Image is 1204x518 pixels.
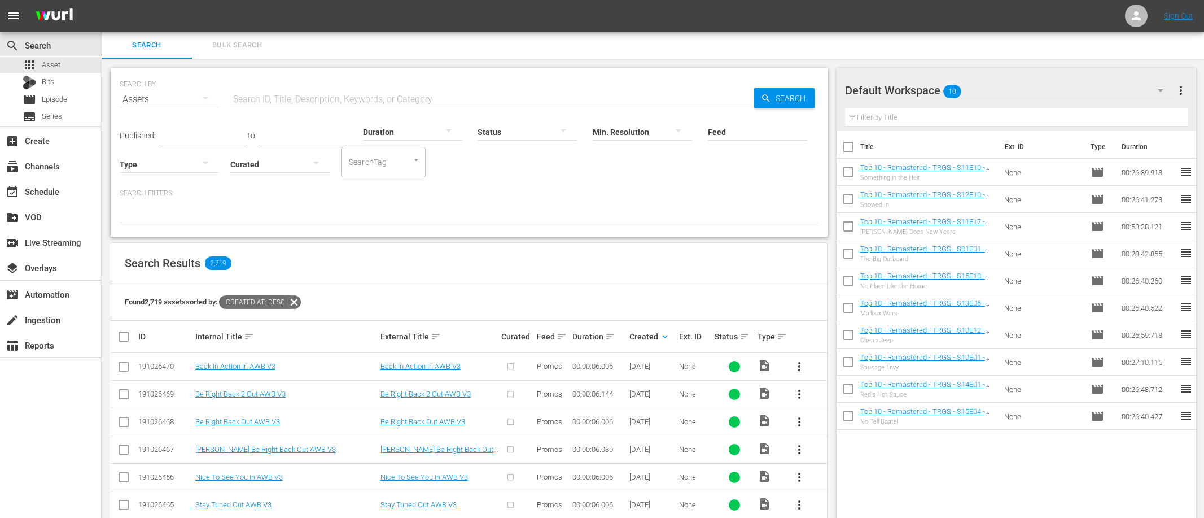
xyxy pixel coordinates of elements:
[125,256,200,270] span: Search Results
[1000,159,1087,186] td: None
[6,185,19,199] span: Schedule
[138,390,192,398] div: 191026469
[572,445,626,454] div: 00:00:06.080
[572,500,626,509] div: 00:00:06.006
[1000,213,1087,240] td: None
[679,473,711,481] div: None
[629,362,676,371] div: [DATE]
[125,298,301,306] span: Found 2,719 assets sorted by:
[1084,131,1115,163] th: Type
[120,84,219,115] div: Assets
[23,76,36,89] div: Bits
[739,332,750,342] span: sort
[380,362,461,371] a: Back In Action In AWB V3
[6,39,19,53] span: Search
[1117,240,1179,267] td: 00:28:42.855
[537,500,562,509] span: Promos
[860,245,990,262] a: Top 10 - Remastered - TRGS - S01E01 - The Big Outboard
[1000,321,1087,349] td: None
[1000,294,1087,321] td: None
[754,88,815,108] button: Search
[860,310,995,317] div: Mailbox Wars
[138,417,192,426] div: 191026468
[1000,349,1087,376] td: None
[860,201,995,208] div: Snowed In
[6,211,19,224] span: VOD
[1117,267,1179,294] td: 00:26:40.260
[1000,403,1087,430] td: None
[860,353,990,370] a: Top 10 - Remastered - TRGS - S10E01 - Sausage Envy
[1179,409,1193,423] span: reorder
[793,443,806,456] span: more_vert
[860,407,990,424] a: Top 10 - Remastered - TRGS - S15E04 - No Tell Boatel
[537,362,562,371] span: Promos
[605,332,615,342] span: sort
[195,330,377,343] div: Internal Title
[27,3,81,29] img: ans4CAIJ8jUAAAAAAAAAAAAAAAAAAAAAAAAgQb4GAAAAAAAAAAAAAAAAAAAAAAAAJMjXAAAAAAAAAAAAAAAAAAAAAAAAgAT5G...
[758,359,771,372] span: Video
[572,330,626,343] div: Duration
[860,364,995,371] div: Sausage Envy
[860,255,995,263] div: The Big Outboard
[1179,192,1193,206] span: reorder
[860,418,995,425] div: No Tell Boatel
[557,332,567,342] span: sort
[679,332,711,341] div: Ext. ID
[248,131,255,140] span: to
[1117,403,1179,430] td: 00:26:40.427
[860,131,998,163] th: Title
[1091,328,1104,342] span: movie
[1091,301,1104,315] span: Episode
[1091,166,1104,179] span: Episode
[758,442,771,455] span: Video
[6,314,19,327] span: Ingestion
[786,353,813,380] button: more_vert
[758,386,771,400] span: Video
[138,445,192,454] div: 191026467
[860,272,990,289] a: Top 10 - Remastered - TRGS - S15E10 - No Place Like the Home
[860,337,995,344] div: Cheap Jeep
[1117,213,1179,240] td: 00:53:38.121
[1179,246,1193,260] span: reorder
[537,417,562,426] span: Promos
[629,473,676,481] div: [DATE]
[138,500,192,509] div: 191026465
[380,330,498,343] div: External Title
[572,473,626,481] div: 00:00:06.006
[1091,193,1104,206] span: Episode
[860,217,990,234] a: Top 10 - Remastered - TRGS - S11E17 - [PERSON_NAME] Does New Years
[380,390,471,398] a: Be Right Back 2 Out AWB V3
[1091,410,1104,423] span: Episode
[860,163,990,180] a: Top 10 - Remastered - TRGS - S11E10 - Something in the Heir
[1000,186,1087,213] td: None
[758,497,771,511] span: Video
[219,295,287,309] span: Created At: desc
[6,236,19,250] span: Live Streaming
[501,332,533,341] div: Curated
[786,381,813,408] button: more_vert
[860,174,995,181] div: Something in the Heir
[860,299,990,316] a: Top 10 - Remastered - TRGS - S13E06 - Mailbox Wars
[23,58,36,72] span: Asset
[998,131,1084,163] th: Ext. ID
[537,330,569,343] div: Feed
[195,362,275,371] a: Back In Action In AWB V3
[537,445,562,454] span: Promos
[793,388,806,401] span: more_vert
[1117,294,1179,321] td: 00:26:40.522
[1117,186,1179,213] td: 00:26:41.273
[42,94,67,105] span: Episode
[679,362,711,371] div: None
[42,76,54,88] span: Bits
[1091,274,1104,288] span: Episode
[380,417,465,426] a: Be Right Back Out AWB V3
[845,75,1174,106] div: Default Workspace
[793,415,806,429] span: more_vert
[1179,301,1193,314] span: reorder
[195,390,286,398] a: Be Right Back 2 Out AWB V3
[572,390,626,398] div: 00:00:06.144
[138,362,192,371] div: 191026470
[195,500,272,509] a: Stay Tuned Out AWB V3
[758,469,771,483] span: Video
[1174,77,1188,104] button: more_vert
